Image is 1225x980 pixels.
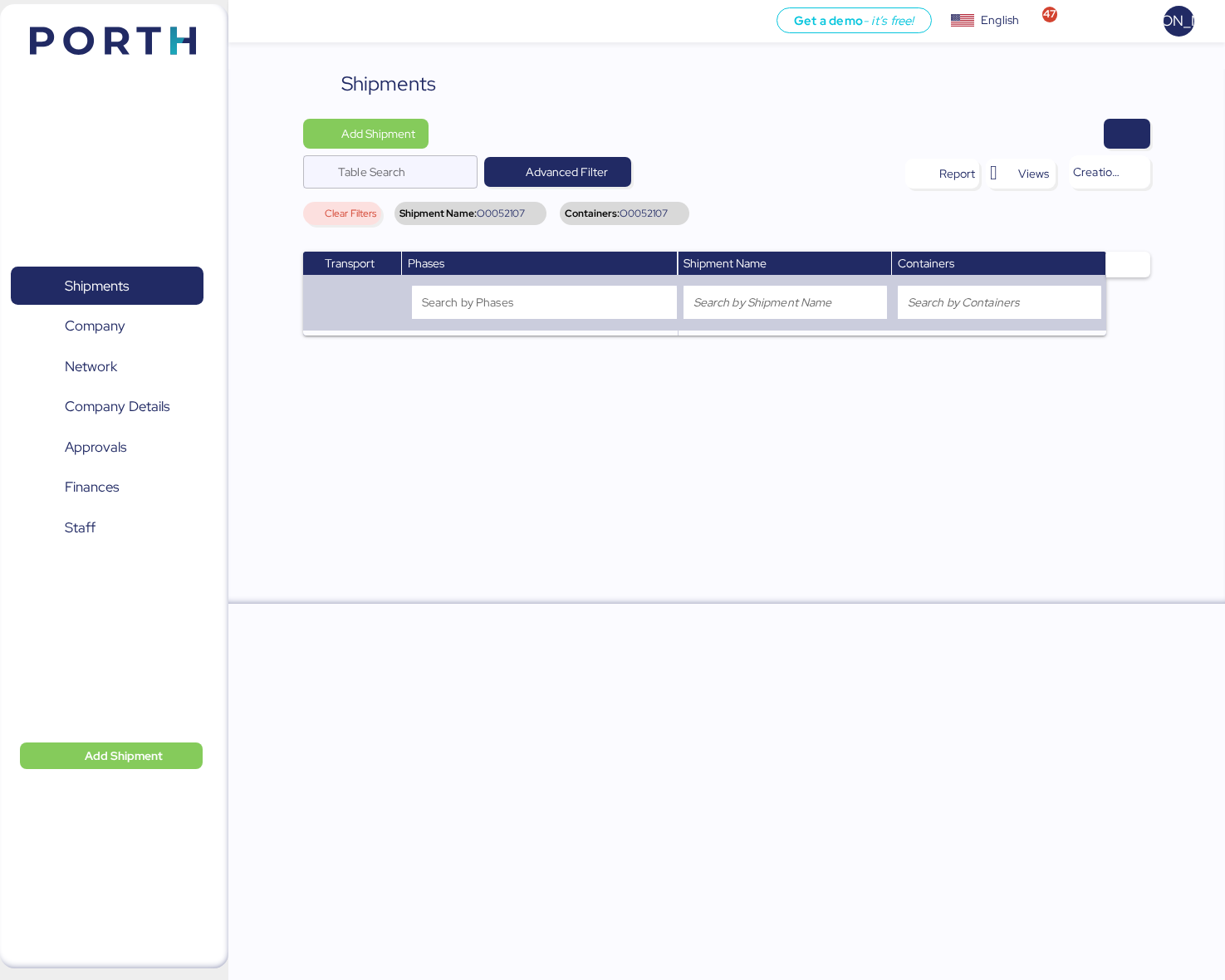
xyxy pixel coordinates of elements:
[338,155,468,189] input: Table Search
[908,292,1091,312] input: Search by Containers
[693,292,877,312] input: Search by Shipment Name
[65,274,129,298] span: Shipments
[408,256,444,271] span: Phases
[325,256,375,271] span: Transport
[20,742,203,769] button: Add Shipment
[477,208,525,218] span: O0052107
[684,256,767,271] span: Shipment Name
[85,746,163,766] span: Add Shipment
[565,208,620,218] span: Containers:
[11,508,203,546] a: Staff
[484,157,631,187] button: Advanced Filter
[620,208,668,218] span: O0052107
[65,314,125,338] span: Company
[341,69,436,99] div: Shipments
[341,124,415,144] span: Add Shipment
[11,388,203,426] a: Company Details
[65,516,96,540] span: Staff
[981,12,1019,29] div: English
[939,164,975,184] div: Report
[526,162,608,182] span: Advanced Filter
[905,159,979,189] button: Report
[303,119,429,149] button: Add Shipment
[65,475,119,499] span: Finances
[11,307,203,345] a: Company
[11,468,203,507] a: Finances
[325,208,376,218] span: Clear Filters
[1018,164,1049,184] span: Views
[11,428,203,466] a: Approvals
[11,267,203,305] a: Shipments
[65,394,169,419] span: Company Details
[238,7,267,36] button: Menu
[986,159,1056,189] button: Views
[65,435,126,459] span: Approvals
[11,347,203,385] a: Network
[399,208,477,218] span: Shipment Name:
[898,256,954,271] span: Containers
[65,355,117,379] span: Network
